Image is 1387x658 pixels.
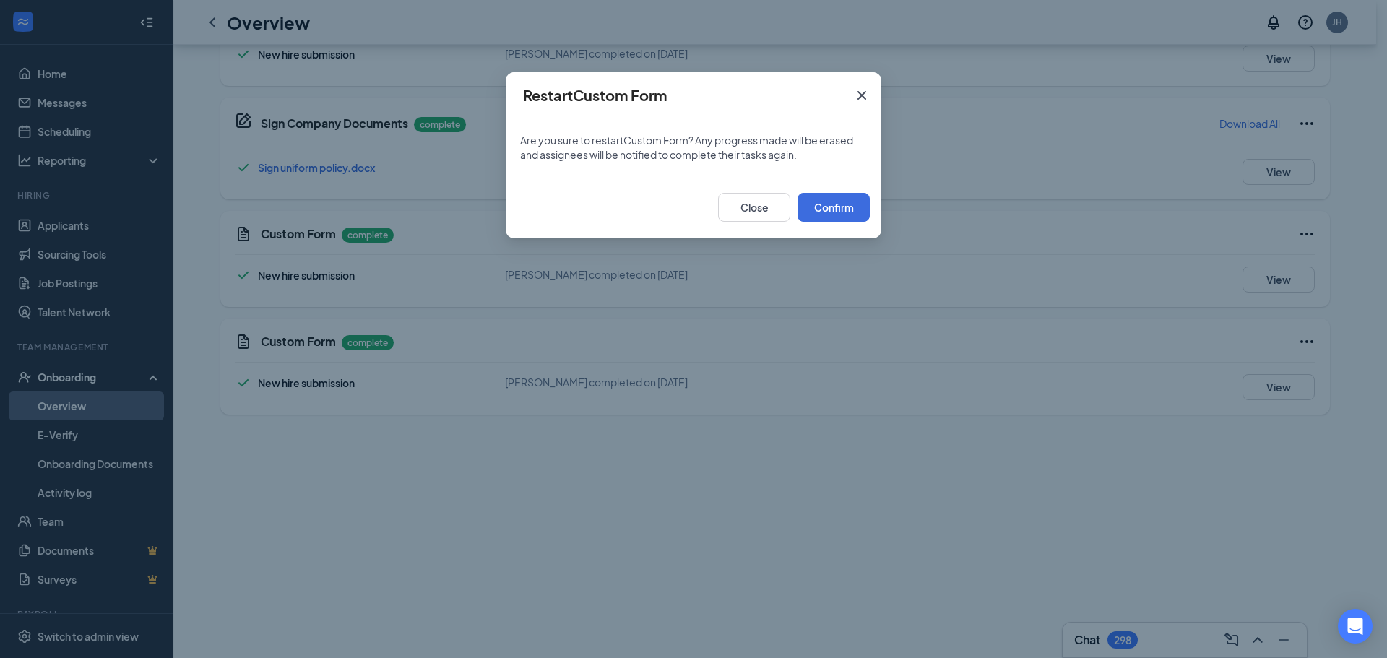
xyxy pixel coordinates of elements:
[520,133,867,162] p: Are you sure to restart Custom Form ? Any progress made will be erased and assignees will be noti...
[798,193,870,222] button: Confirm
[1338,609,1373,644] div: Open Intercom Messenger
[718,193,790,222] button: Close
[853,87,870,104] svg: Cross
[842,72,881,118] button: Close
[523,85,667,105] h4: Restart Custom Form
